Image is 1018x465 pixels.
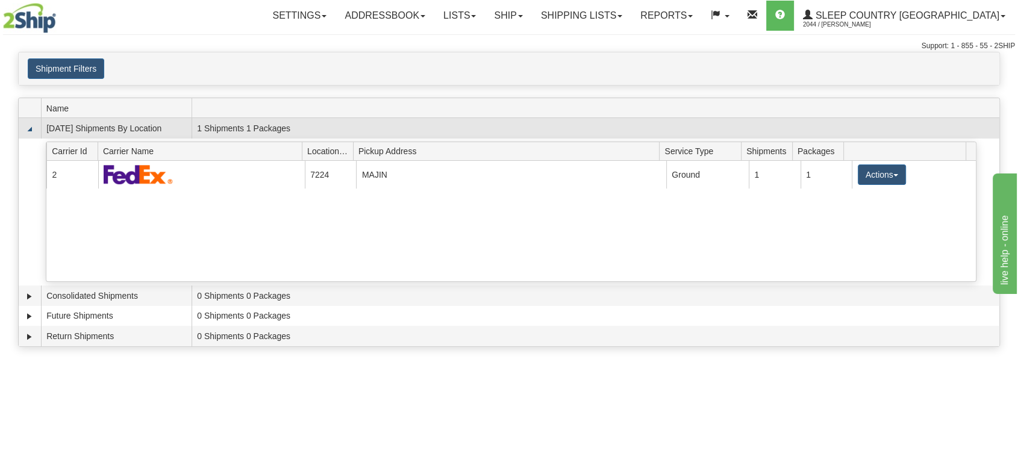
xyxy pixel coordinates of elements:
[263,1,336,31] a: Settings
[9,7,111,22] div: live help - online
[52,142,98,160] span: Carrier Id
[28,58,104,79] button: Shipment Filters
[356,161,666,188] td: MAJIN
[305,161,357,188] td: 7224
[803,19,893,31] span: 2044 / [PERSON_NAME]
[41,326,192,346] td: Return Shipments
[41,118,192,139] td: [DATE] Shipments By Location
[3,3,56,33] img: logo2044.jpg
[532,1,631,31] a: Shipping lists
[104,164,173,184] img: FedEx
[358,142,660,160] span: Pickup Address
[434,1,485,31] a: Lists
[336,1,434,31] a: Addressbook
[3,41,1015,51] div: Support: 1 - 855 - 55 - 2SHIP
[631,1,702,31] a: Reports
[192,118,999,139] td: 1 Shipments 1 Packages
[23,123,36,135] a: Collapse
[23,331,36,343] a: Expand
[41,306,192,326] td: Future Shipments
[192,286,999,306] td: 0 Shipments 0 Packages
[23,310,36,322] a: Expand
[192,306,999,326] td: 0 Shipments 0 Packages
[749,161,801,188] td: 1
[801,161,852,188] td: 1
[798,142,843,160] span: Packages
[666,161,749,188] td: Ground
[103,142,302,160] span: Carrier Name
[813,10,999,20] span: Sleep Country [GEOGRAPHIC_DATA]
[307,142,353,160] span: Location Id
[746,142,792,160] span: Shipments
[990,171,1017,294] iframe: chat widget
[46,99,192,117] span: Name
[664,142,741,160] span: Service Type
[858,164,906,185] button: Actions
[41,286,192,306] td: Consolidated Shipments
[192,326,999,346] td: 0 Shipments 0 Packages
[485,1,531,31] a: Ship
[23,290,36,302] a: Expand
[46,161,98,188] td: 2
[794,1,1014,31] a: Sleep Country [GEOGRAPHIC_DATA] 2044 / [PERSON_NAME]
